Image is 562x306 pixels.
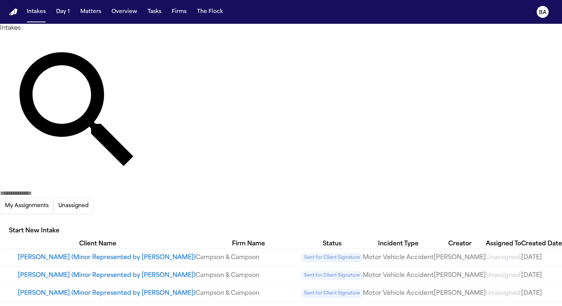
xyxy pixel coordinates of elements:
a: View details for Helen Sainci- Terry (Minor Represented by Michael Terry) [301,253,363,262]
button: Overview [109,5,140,19]
div: Status [301,239,363,248]
a: View details for Meka Sainci- Terry (Minor Represented by Michael Terry) [434,271,486,280]
button: View details for Meka Sainci- Terry (Minor Represented by Michael Terry) [18,271,196,280]
button: View details for Helen Sainci- Terry (Minor Represented by Michael Terry) [18,253,196,262]
a: View details for Helen Sainci- Terry (Minor Represented by Michael Terry) [521,253,562,262]
a: View details for Lillian Sainci (Minor Represented by Terry Michael) [196,289,301,298]
a: View details for Lillian Sainci (Minor Represented by Terry Michael) [301,289,363,298]
div: Firm Name [196,239,301,248]
button: Intakes [24,5,49,19]
span: Sent for Client Signature [301,289,363,298]
a: View details for Meka Sainci- Terry (Minor Represented by Michael Terry) [363,271,434,280]
div: Incident Type [363,239,434,248]
button: View details for Lillian Sainci (Minor Represented by Terry Michael) [18,289,196,298]
img: Finch Logo [9,9,18,16]
div: Created Date [521,239,562,248]
a: View details for Meka Sainci- Terry (Minor Represented by Michael Terry) [521,271,562,280]
a: Home [9,9,18,16]
button: Matters [77,5,104,19]
div: Creator [434,239,486,248]
button: Unassigned [54,198,93,214]
a: View details for Meka Sainci- Terry (Minor Represented by Michael Terry) [196,271,301,280]
span: Unassigned [486,273,520,278]
button: Firms [169,5,190,19]
button: Tasks [145,5,164,19]
a: View details for Helen Sainci- Terry (Minor Represented by Michael Terry) [486,253,521,262]
span: Sent for Client Signature [301,271,363,280]
span: Sent for Client Signature [301,253,363,262]
a: View details for Lillian Sainci (Minor Represented by Terry Michael) [486,289,521,298]
div: Assigned To [486,239,521,248]
a: View details for Helen Sainci- Terry (Minor Represented by Michael Terry) [434,253,486,262]
button: Day 1 [53,5,73,19]
a: View details for Helen Sainci- Terry (Minor Represented by Michael Terry) [196,253,301,262]
a: View details for Lillian Sainci (Minor Represented by Terry Michael) [363,289,434,298]
a: View details for Lillian Sainci (Minor Represented by Terry Michael) [434,289,486,298]
span: Unassigned [486,290,520,296]
a: View details for Meka Sainci- Terry (Minor Represented by Michael Terry) [301,271,363,280]
a: View details for Meka Sainci- Terry (Minor Represented by Michael Terry) [486,271,521,280]
button: The Flock [194,5,226,19]
a: View details for Lillian Sainci (Minor Represented by Terry Michael) [521,289,562,298]
a: View details for Helen Sainci- Terry (Minor Represented by Michael Terry) [363,253,434,262]
span: Unassigned [486,255,520,261]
